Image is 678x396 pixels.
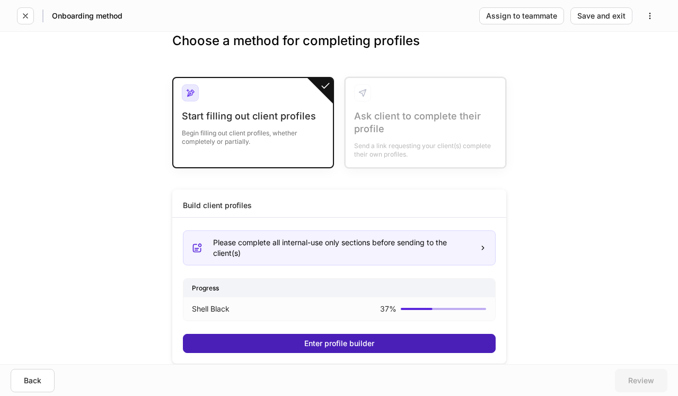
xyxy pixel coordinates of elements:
[172,32,506,66] h3: Choose a method for completing profiles
[192,304,230,314] p: Shell Black
[182,123,324,146] div: Begin filling out client profiles, whether completely or partially.
[213,237,471,259] div: Please complete all internal-use only sections before sending to the client(s)
[183,279,495,297] div: Progress
[183,334,496,353] button: Enter profile builder
[182,110,324,123] div: Start filling out client profiles
[479,7,564,24] button: Assign to teammate
[24,377,41,384] div: Back
[486,12,557,20] div: Assign to teammate
[11,369,55,392] button: Back
[380,304,397,314] p: 37 %
[52,11,122,21] h5: Onboarding method
[577,12,626,20] div: Save and exit
[183,200,252,211] div: Build client profiles
[570,7,632,24] button: Save and exit
[304,340,374,347] div: Enter profile builder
